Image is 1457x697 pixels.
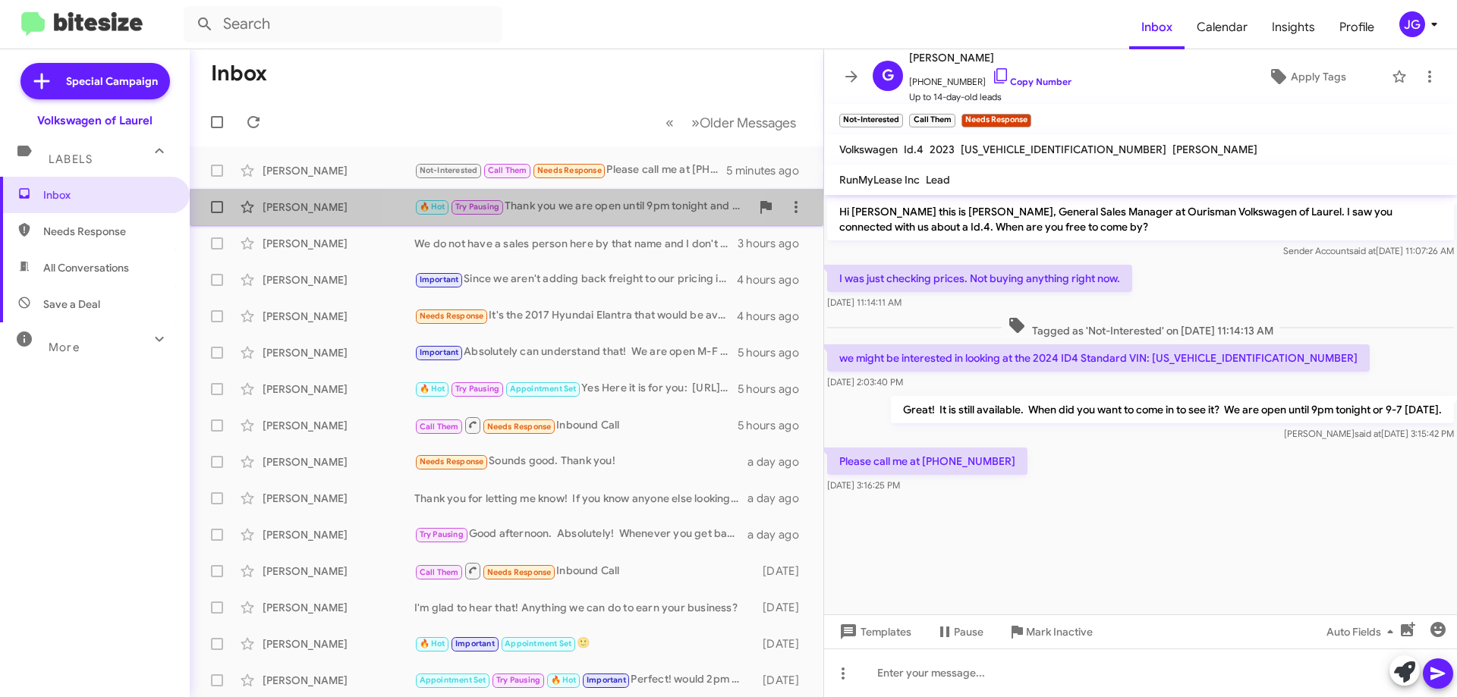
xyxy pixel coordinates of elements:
[827,376,903,388] span: [DATE] 2:03:40 PM
[924,618,996,645] button: Pause
[1172,143,1257,156] span: [PERSON_NAME]
[263,345,414,360] div: [PERSON_NAME]
[738,236,811,251] div: 3 hours ago
[836,618,911,645] span: Templates
[263,199,414,215] div: [PERSON_NAME]
[827,479,900,491] span: [DATE] 3:16:25 PM
[1129,5,1185,49] span: Inbox
[420,347,459,357] span: Important
[414,671,755,689] div: Perfect! would 2pm work [DATE]?
[738,418,811,433] div: 5 hours ago
[961,143,1166,156] span: [US_VEHICLE_IDENTIFICATION_NUMBER]
[827,344,1370,372] p: we might be interested in looking at the 2024 ID4 Standard VIN: [US_VEHICLE_IDENTIFICATION_NUMBER]
[827,297,902,308] span: [DATE] 11:14:11 AM
[930,143,955,156] span: 2023
[420,275,459,284] span: Important
[420,567,459,577] span: Call Them
[961,114,1031,127] small: Needs Response
[66,74,158,89] span: Special Campaign
[263,418,414,433] div: [PERSON_NAME]
[420,457,484,466] span: Needs Response
[1026,618,1093,645] span: Mark Inactive
[487,422,552,432] span: Needs Response
[551,675,577,685] span: 🔥 Hot
[682,107,805,138] button: Next
[455,202,499,212] span: Try Pausing
[420,384,445,394] span: 🔥 Hot
[420,202,445,212] span: 🔥 Hot
[839,114,903,127] small: Not-Interested
[487,567,552,577] span: Needs Response
[43,297,100,312] span: Save a Deal
[755,564,811,579] div: [DATE]
[420,311,484,321] span: Needs Response
[691,113,700,132] span: »
[420,639,445,648] span: 🔥 Hot
[909,67,1072,89] span: [PHONE_NUMBER]
[1327,5,1386,49] a: Profile
[996,618,1105,645] button: Mark Inactive
[49,152,93,166] span: Labels
[414,453,747,470] div: Sounds good. Thank you!
[747,454,811,469] div: a day ago
[414,198,751,215] div: Thank you we are open until 9pm tonight and 9-7 [DATE]. Let me know what time works best and happ...
[1386,11,1440,37] button: JG
[420,422,459,432] span: Call Them
[263,527,414,542] div: [PERSON_NAME]
[510,384,577,394] span: Appointment Set
[263,272,414,287] div: [PERSON_NAME]
[737,272,811,287] div: 4 hours ago
[263,309,414,324] div: [PERSON_NAME]
[827,265,1132,292] p: I was just checking prices. Not buying anything right now.
[263,454,414,469] div: [PERSON_NAME]
[1260,5,1327,49] a: Insights
[726,163,811,178] div: 5 minutes ago
[43,187,172,203] span: Inbox
[496,675,540,685] span: Try Pausing
[263,236,414,251] div: [PERSON_NAME]
[263,673,414,688] div: [PERSON_NAME]
[420,529,464,539] span: Try Pausing
[263,564,414,579] div: [PERSON_NAME]
[755,636,811,651] div: [DATE]
[263,381,414,397] div: [PERSON_NAME]
[738,345,811,360] div: 5 hours ago
[37,113,153,128] div: Volkswagen of Laurel
[263,636,414,651] div: [PERSON_NAME]
[839,173,920,187] span: RunMyLease Inc
[1185,5,1260,49] a: Calendar
[537,165,602,175] span: Needs Response
[414,600,755,615] div: I'm glad to hear that! Anything we can do to earn your business?
[1002,316,1279,338] span: Tagged as 'Not-Interested' on [DATE] 11:14:13 AM
[455,639,495,648] span: Important
[1229,63,1384,90] button: Apply Tags
[737,309,811,324] div: 4 hours ago
[414,380,738,397] div: Yes Here it is for you: [URL][DOMAIN_NAME]
[414,271,737,288] div: Since we aren't adding back freight to our pricing it's pretty straight here for me. As I have al...
[656,107,683,138] button: Previous
[211,61,267,86] h1: Inbox
[505,639,571,648] span: Appointment Set
[43,224,172,239] span: Needs Response
[414,526,747,543] div: Good afternoon. Absolutely! Whenever you get back we can coordinate that.
[666,113,674,132] span: «
[657,107,805,138] nav: Page navigation example
[747,491,811,506] div: a day ago
[1314,618,1411,645] button: Auto Fields
[20,63,170,99] a: Special Campaign
[824,618,924,645] button: Templates
[827,447,1027,475] p: Please call me at [PHONE_NUMBER]
[414,561,755,580] div: Inbound Call
[263,491,414,506] div: [PERSON_NAME]
[954,618,983,645] span: Pause
[992,76,1072,87] a: Copy Number
[414,236,738,251] div: We do not have a sales person here by that name and I don't see any applications.
[587,675,626,685] span: Important
[1399,11,1425,37] div: JG
[1355,428,1381,439] span: said at
[909,89,1072,105] span: Up to 14-day-old leads
[926,173,950,187] span: Lead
